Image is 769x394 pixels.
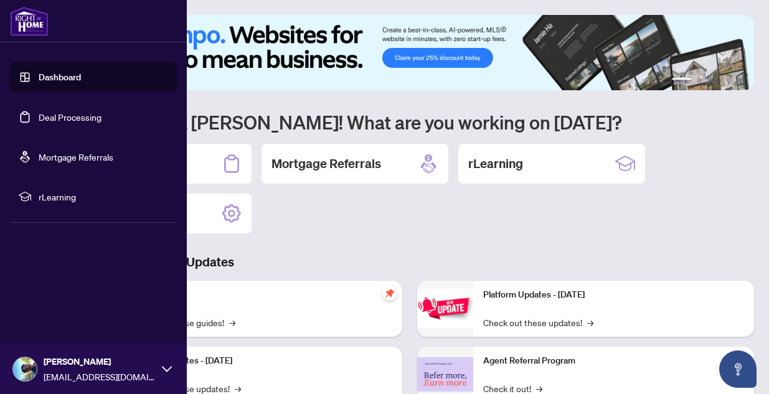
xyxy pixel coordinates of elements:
[44,370,156,383] span: [EMAIL_ADDRESS][DOMAIN_NAME]
[417,289,473,328] img: Platform Updates - June 23, 2025
[65,253,754,271] h3: Brokerage & Industry Updates
[39,111,101,123] a: Deal Processing
[382,286,397,301] span: pushpin
[39,151,113,162] a: Mortgage Referrals
[697,78,702,83] button: 2
[717,78,722,83] button: 4
[468,155,523,172] h2: rLearning
[483,316,593,329] a: Check out these updates!→
[13,357,37,381] img: Profile Icon
[719,350,757,388] button: Open asap
[737,78,742,83] button: 6
[39,72,81,83] a: Dashboard
[131,288,392,302] p: Self-Help
[131,354,392,368] p: Platform Updates - [DATE]
[417,357,473,392] img: Agent Referral Program
[65,15,754,90] img: Slide 0
[229,316,235,329] span: →
[10,6,49,36] img: logo
[707,78,712,83] button: 3
[483,288,745,302] p: Platform Updates - [DATE]
[587,316,593,329] span: →
[672,78,692,83] button: 1
[271,155,381,172] h2: Mortgage Referrals
[727,78,732,83] button: 5
[483,354,745,368] p: Agent Referral Program
[65,110,754,134] h1: Welcome back [PERSON_NAME]! What are you working on [DATE]?
[44,355,156,368] span: [PERSON_NAME]
[39,190,168,204] span: rLearning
